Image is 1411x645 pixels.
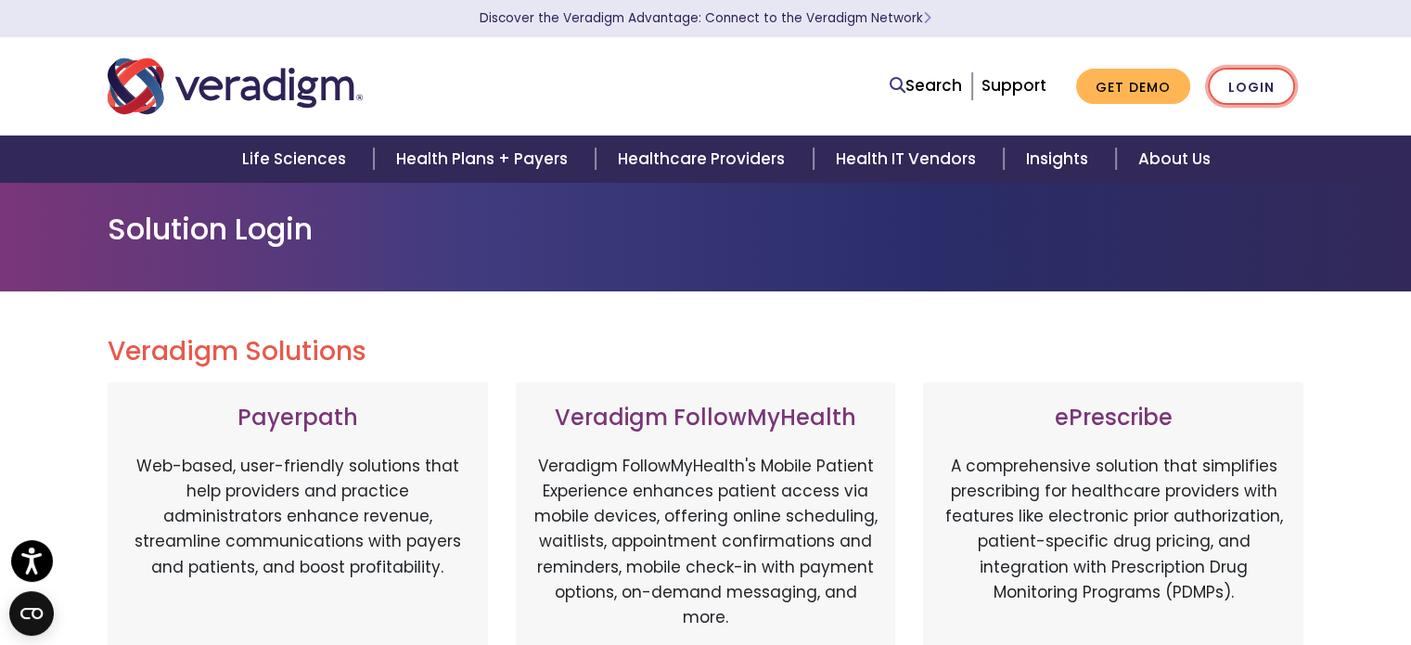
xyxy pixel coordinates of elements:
a: Health IT Vendors [814,135,1004,183]
a: Support [981,74,1046,97]
h2: Veradigm Solutions [108,336,1304,368]
a: Login [1208,68,1295,106]
a: Healthcare Providers [596,135,813,183]
span: Learn More [923,9,931,27]
a: About Us [1116,135,1233,183]
a: Life Sciences [220,135,374,183]
a: Discover the Veradigm Advantage: Connect to the Veradigm NetworkLearn More [480,9,931,27]
iframe: Drift Chat Widget [1055,511,1389,623]
p: Veradigm FollowMyHealth's Mobile Patient Experience enhances patient access via mobile devices, o... [534,454,878,630]
button: Open CMP widget [9,591,54,636]
a: Search [890,73,962,98]
h3: ePrescribe [942,405,1285,432]
a: Get Demo [1076,69,1190,105]
h1: Solution Login [108,212,1304,247]
img: Veradigm logo [108,56,363,117]
a: Insights [1004,135,1116,183]
h3: Payerpath [126,405,469,432]
a: Health Plans + Payers [374,135,596,183]
h3: Veradigm FollowMyHealth [534,405,878,432]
